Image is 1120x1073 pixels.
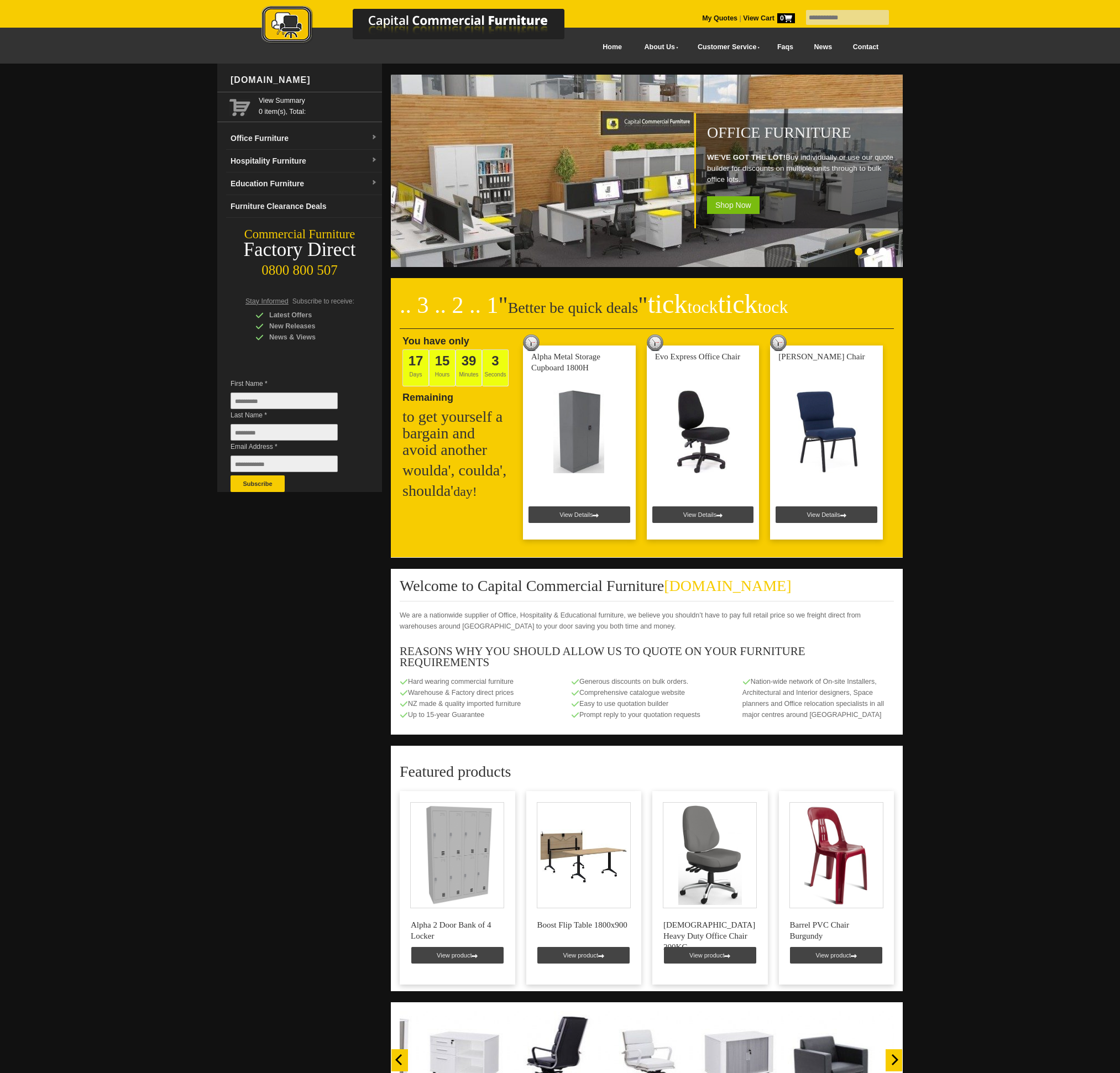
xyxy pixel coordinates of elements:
[391,261,905,269] a: Office Furniture WE'VE GOT THE LOT!Buy individually or use our quote builder for discounts on mul...
[842,35,889,60] a: Contact
[231,410,354,421] span: Last Name *
[400,296,894,329] h2: Better be quick deals
[523,334,540,351] img: tick tock deal clock
[757,297,788,317] span: tock
[743,14,795,22] strong: View Cart
[429,349,456,386] span: Hours
[491,353,499,368] span: 3
[402,349,429,386] span: Days
[371,180,378,186] img: dropdown
[371,157,378,164] img: dropdown
[770,334,787,351] img: tick tock deal clock
[217,257,382,278] div: 0800 800 507
[400,676,551,720] p: Hard wearing commercial furniture Warehouse & Factory direct prices NZ made & quality imported fu...
[226,127,382,150] a: Office Furnituredropdown
[867,248,875,255] li: Page dot 2
[231,424,338,441] input: Last Name *
[391,1049,408,1071] button: Previous
[402,462,513,479] h2: woulda', coulda',
[707,152,897,185] p: Buy individually or use our quote builder for discounts on multiple units through to bulk office ...
[255,310,360,321] div: Latest Offers
[402,483,513,500] h2: shoulda'
[435,353,450,368] span: 15
[879,248,887,255] li: Page dot 3
[255,332,360,343] div: News & Views
[855,248,862,255] li: Page dot 1
[231,441,354,452] span: Email Address *
[664,577,791,594] span: [DOMAIN_NAME]
[499,292,508,318] span: "
[217,242,382,258] div: Factory Direct
[702,14,737,22] a: My Quotes
[741,14,795,22] a: View Cart0
[226,172,382,195] a: Education Furnituredropdown
[886,1049,902,1071] button: Next
[482,349,509,386] span: Seconds
[462,353,477,368] span: 39
[742,676,894,720] p: Nation-wide network of On-site Installers, Architectural and Interior designers, Space planners a...
[245,297,289,305] span: Stay Informed
[226,64,382,97] div: [DOMAIN_NAME]
[687,297,718,317] span: tock
[638,292,788,318] span: "
[685,35,767,60] a: Customer Service
[391,75,905,267] img: Office Furniture
[400,646,894,668] h3: REASONS WHY YOU SHOULD ALLOW US TO QUOTE ON YOUR FURNITURE REQUIREMENTS
[217,227,382,242] div: Commercial Furniture
[707,196,760,214] span: Shop Now
[400,610,894,632] p: We are a nationwide supplier of Office, Hospitality & Educational furniture, we believe you shoul...
[647,334,663,351] img: tick tock deal clock
[767,35,804,60] a: Faqs
[777,13,795,23] span: 0
[231,6,618,49] a: Capital Commercial Furniture Logo
[456,349,482,386] span: Minutes
[409,353,423,368] span: 17
[231,6,618,46] img: Capital Commercial Furniture Logo
[571,676,723,720] p: Generous discounts on bulk orders. Comprehensive catalogue website Easy to use quotation builder ...
[402,388,453,403] span: Remaining
[226,150,382,172] a: Hospitality Furnituredropdown
[400,763,894,780] h2: Featured products
[292,297,354,305] span: Subscribe to receive:
[707,124,897,141] h1: Office Furniture
[632,35,685,60] a: About Us
[707,153,786,161] strong: WE'VE GOT THE LOT!
[647,289,788,318] span: tick tick
[231,378,354,389] span: First Name *
[402,409,513,458] h2: to get yourself a bargain and avoid another
[259,95,378,106] a: View Summary
[804,35,842,60] a: News
[402,336,469,347] span: You have only
[226,195,382,218] a: Furniture Clearance Deals
[453,484,477,499] span: day!
[231,475,285,492] button: Subscribe
[400,578,894,601] h2: Welcome to Capital Commercial Furniture
[255,321,360,332] div: New Releases
[400,292,499,318] span: .. 3 .. 2 .. 1
[371,134,378,141] img: dropdown
[259,95,378,116] span: 0 item(s), Total:
[231,392,338,409] input: First Name *
[231,456,338,472] input: Email Address *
